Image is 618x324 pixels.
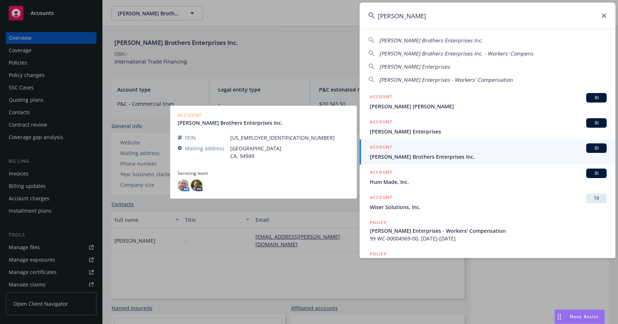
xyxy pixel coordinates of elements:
[370,235,607,242] span: 99 WC-00004969-00, [DATE]-[DATE]
[360,190,615,215] a: ACCOUNTTRWiser Solutions, Inc.
[379,76,513,83] span: [PERSON_NAME] Enterprises - Workers' Compensation
[370,194,392,202] h5: ACCOUNT
[370,153,607,161] span: [PERSON_NAME] Brothers Enterprises Inc.
[360,165,615,190] a: ACCOUNTBIHum Made, Inc.
[370,203,607,211] span: Wiser Solutions, Inc.
[555,310,564,324] div: Drag to move
[370,143,392,152] h5: ACCOUNT
[570,313,599,320] span: Nova Assist
[370,103,607,110] span: [PERSON_NAME] [PERSON_NAME]
[360,139,615,165] a: ACCOUNTBI[PERSON_NAME] Brothers Enterprises Inc.
[360,114,615,139] a: ACCOUNTBI[PERSON_NAME] Enterprises
[370,169,392,177] h5: ACCOUNT
[589,145,604,151] span: BI
[379,63,450,70] span: [PERSON_NAME] Enterprises
[360,215,615,246] a: POLICY[PERSON_NAME] Enterprises - Workers' Compensation99 WC-00004969-00, [DATE]-[DATE]
[589,120,604,126] span: BI
[370,219,387,226] h5: POLICY
[370,227,607,235] span: [PERSON_NAME] Enterprises - Workers' Compensation
[370,250,387,258] h5: POLICY
[360,89,615,114] a: ACCOUNTBI[PERSON_NAME] [PERSON_NAME]
[379,37,483,44] span: [PERSON_NAME] Brothers Enterprises Inc.
[370,93,392,102] h5: ACCOUNT
[589,94,604,101] span: BI
[379,50,533,57] span: [PERSON_NAME] Brothers Enterprises Inc. - Workers' Compens
[589,170,604,177] span: BI
[360,3,615,29] input: Search...
[554,309,605,324] button: Nova Assist
[370,118,392,127] h5: ACCOUNT
[589,195,604,202] span: TR
[370,178,607,186] span: Hum Made, Inc.
[370,128,607,135] span: [PERSON_NAME] Enterprises
[360,246,615,278] a: POLICY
